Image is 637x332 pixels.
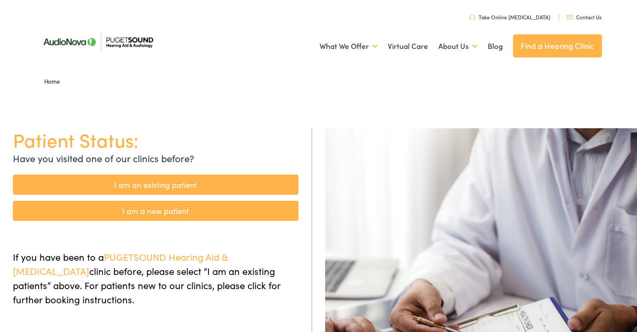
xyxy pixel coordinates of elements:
[320,30,377,62] a: What We Offer
[13,151,299,165] p: Have you visited one of our clinics before?
[13,201,299,221] a: I am a new patient
[44,77,64,85] a: Home
[567,15,573,19] img: utility icon
[13,250,227,278] span: PUGETSOUND Hearing Aid & [MEDICAL_DATA]
[469,15,475,20] img: utility icon
[513,34,602,57] a: Find a Hearing Clinic
[13,128,299,151] h1: Patient Status:
[469,13,550,21] a: Take Online [MEDICAL_DATA]
[488,30,503,62] a: Blog
[13,175,299,195] a: I am an existing patient
[438,30,477,62] a: About Us
[567,13,601,21] a: Contact Us
[388,30,428,62] a: Virtual Care
[13,250,299,306] p: If you have been to a clinic before, please select “I am an existing patients” above. For patient...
